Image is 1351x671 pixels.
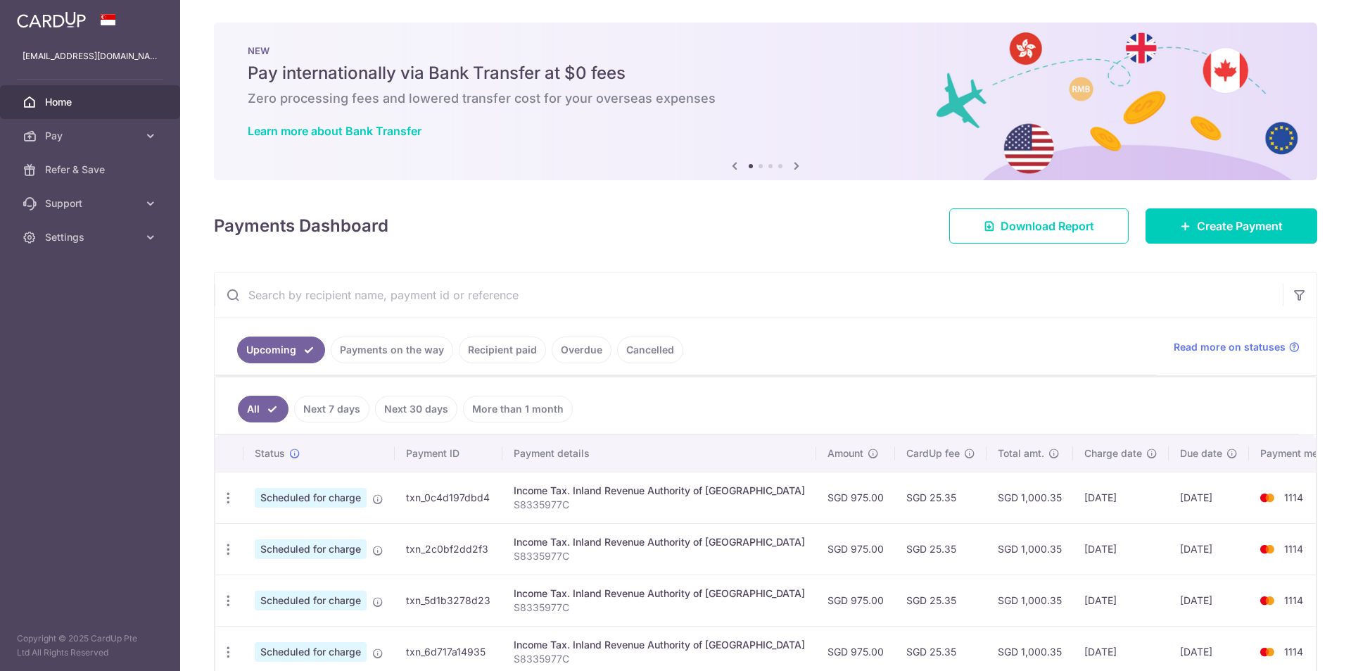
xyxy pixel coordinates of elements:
[1073,472,1169,523] td: [DATE]
[514,549,805,563] p: S8335977C
[816,472,895,523] td: SGD 975.00
[248,90,1283,107] h6: Zero processing fees and lowered transfer cost for your overseas expenses
[816,523,895,575] td: SGD 975.00
[1284,543,1303,555] span: 1114
[255,539,367,559] span: Scheduled for charge
[255,642,367,662] span: Scheduled for charge
[514,638,805,652] div: Income Tax. Inland Revenue Authority of [GEOGRAPHIC_DATA]
[248,45,1283,56] p: NEW
[1169,575,1249,626] td: [DATE]
[514,601,805,615] p: S8335977C
[1084,446,1142,460] span: Charge date
[463,396,573,422] a: More than 1 month
[552,337,611,363] a: Overdue
[998,446,1044,460] span: Total amt.
[895,472,987,523] td: SGD 25.35
[1073,523,1169,575] td: [DATE]
[395,575,502,626] td: txn_5d1b3278d23
[617,337,683,363] a: Cancelled
[395,435,502,472] th: Payment ID
[294,396,369,422] a: Next 7 days
[214,23,1317,180] img: Bank transfer banner
[949,208,1129,244] a: Download Report
[1174,340,1286,354] span: Read more on statuses
[1253,489,1281,506] img: Bank Card
[1253,644,1281,660] img: Bank Card
[331,337,453,363] a: Payments on the way
[215,272,1283,318] input: Search by recipient name, payment id or reference
[214,213,388,239] h4: Payments Dashboard
[23,49,158,63] p: [EMAIL_ADDRESS][DOMAIN_NAME]
[514,484,805,498] div: Income Tax. Inland Revenue Authority of [GEOGRAPHIC_DATA]
[514,652,805,666] p: S8335977C
[45,230,138,244] span: Settings
[906,446,960,460] span: CardUp fee
[375,396,457,422] a: Next 30 days
[1169,472,1249,523] td: [DATE]
[1197,218,1283,234] span: Create Payment
[237,337,325,363] a: Upcoming
[45,163,138,177] span: Refer & Save
[1169,523,1249,575] td: [DATE]
[1284,646,1303,658] span: 1114
[395,523,502,575] td: txn_2c0bf2dd2f3
[502,435,816,472] th: Payment details
[895,523,987,575] td: SGD 25.35
[987,472,1073,523] td: SGD 1,000.35
[255,488,367,508] span: Scheduled for charge
[45,196,138,211] span: Support
[514,535,805,549] div: Income Tax. Inland Revenue Authority of [GEOGRAPHIC_DATA]
[895,575,987,626] td: SGD 25.35
[17,11,86,28] img: CardUp
[1073,575,1169,626] td: [DATE]
[987,523,1073,575] td: SGD 1,000.35
[248,124,421,138] a: Learn more about Bank Transfer
[459,337,546,363] a: Recipient paid
[238,396,288,422] a: All
[1174,340,1300,354] a: Read more on statuses
[987,575,1073,626] td: SGD 1,000.35
[395,472,502,523] td: txn_0c4d197dbd4
[1253,592,1281,609] img: Bank Card
[248,62,1283,84] h5: Pay internationally via Bank Transfer at $0 fees
[255,446,285,460] span: Status
[816,575,895,626] td: SGD 975.00
[1284,491,1303,503] span: 1114
[1001,218,1094,234] span: Download Report
[1284,594,1303,606] span: 1114
[45,95,138,109] span: Home
[827,446,863,460] span: Amount
[1253,541,1281,558] img: Bank Card
[255,591,367,610] span: Scheduled for charge
[514,587,805,601] div: Income Tax. Inland Revenue Authority of [GEOGRAPHIC_DATA]
[514,498,805,512] p: S8335977C
[1180,446,1222,460] span: Due date
[45,129,138,143] span: Pay
[1146,208,1317,244] a: Create Payment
